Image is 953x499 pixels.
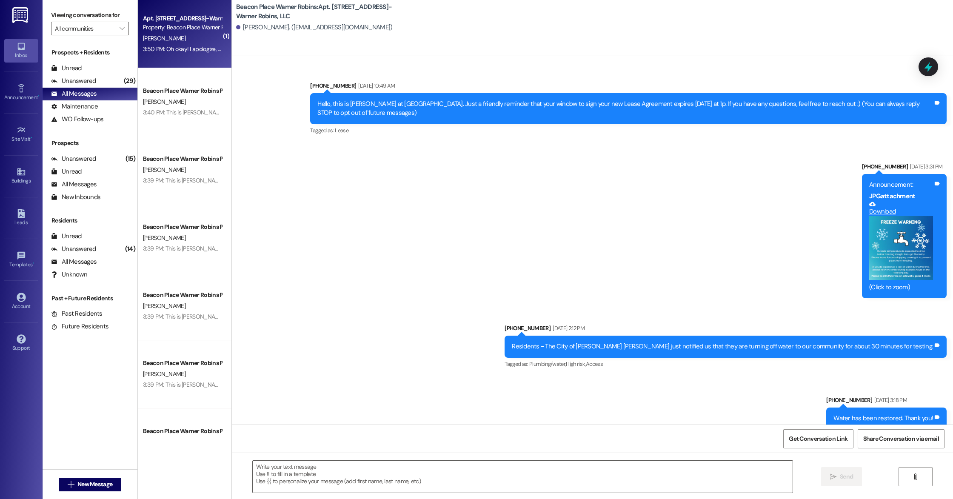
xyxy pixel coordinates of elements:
button: Zoom image [869,216,933,280]
div: (Click to zoom) [869,283,933,292]
div: (29) [122,74,137,88]
div: New Inbounds [51,193,100,202]
span: Plumbing/water , [529,360,566,368]
span: I. Pvel [143,438,156,446]
span: [PERSON_NAME] [143,98,185,106]
div: Prospects + Residents [43,48,137,57]
div: Past Residents [51,309,103,318]
div: All Messages [51,257,97,266]
div: (14) [123,242,137,256]
span: [PERSON_NAME] [143,370,185,378]
div: All Messages [51,180,97,189]
div: Apt. [STREET_ADDRESS]-Warner Robins, LLC [143,14,222,23]
span: Share Conversation via email [863,434,939,443]
span: New Message [77,480,112,489]
div: Beacon Place Warner Robins Prospect [143,86,222,95]
a: Inbox [4,39,38,62]
i:  [830,473,836,480]
div: Water has been restored. Thank you! [833,414,933,423]
div: Beacon Place Warner Robins Prospect [143,222,222,231]
div: Hello, this is [PERSON_NAME] at [GEOGRAPHIC_DATA]. Just a friendly reminder that your window to s... [317,100,933,118]
div: Property: Beacon Place Warner Robins [143,23,222,32]
div: Prospects [43,139,137,148]
div: Unanswered [51,154,96,163]
span: • [33,260,34,266]
div: [PHONE_NUMBER] [310,81,947,93]
label: Viewing conversations for [51,9,129,22]
div: Unread [51,64,82,73]
div: (15) [123,152,137,165]
div: [PERSON_NAME]. ([EMAIL_ADDRESS][DOMAIN_NAME]) [236,23,393,32]
div: All Messages [51,89,97,98]
span: [PERSON_NAME] [143,34,185,42]
i:  [68,481,74,488]
a: Site Visit • [4,123,38,146]
div: Beacon Place Warner Robins Prospect [143,154,222,163]
button: Send [821,467,862,486]
input: All communities [55,22,115,35]
div: Unanswered [51,245,96,254]
span: Access [586,360,603,368]
div: [DATE] 2:12 PM [551,324,585,333]
div: WO Follow-ups [51,115,103,124]
div: Beacon Place Warner Robins Prospect [143,427,222,436]
div: Tagged as: [310,124,947,137]
a: Download [869,201,933,216]
div: Unread [51,167,82,176]
span: Get Conversation Link [789,434,847,443]
div: Unanswered [51,77,96,86]
div: Tagged as: [505,358,947,370]
div: [DATE] 3:31 PM [908,162,943,171]
div: Announcement: [869,180,933,189]
span: [PERSON_NAME] [143,302,185,310]
a: Account [4,290,38,313]
div: [DATE] 3:18 PM [872,396,907,405]
b: JPG attachment [869,192,915,200]
span: Lease [335,127,348,134]
span: • [31,135,32,141]
i:  [120,25,124,32]
a: Templates • [4,248,38,271]
div: [PHONE_NUMBER] [505,324,947,336]
div: Residents [43,216,137,225]
span: High risk , [566,360,586,368]
div: Beacon Place Warner Robins Prospect [143,291,222,299]
button: Get Conversation Link [783,429,853,448]
div: [DATE] 10:49 AM [356,81,395,90]
div: 3:50 PM: Oh okay! I apologize, I've been running back and forth lately and almost forgot to turn ... [143,45,661,53]
div: Unknown [51,270,87,279]
a: Buildings [4,165,38,188]
button: Share Conversation via email [858,429,944,448]
i:  [912,473,919,480]
span: Send [840,472,853,481]
div: [PHONE_NUMBER] [826,396,947,408]
img: ResiDesk Logo [12,7,30,23]
div: Past + Future Residents [43,294,137,303]
div: [PHONE_NUMBER] [862,162,947,174]
div: Unread [51,232,82,241]
button: New Message [59,478,122,491]
span: • [38,93,39,99]
b: Beacon Place Warner Robins: Apt. [STREET_ADDRESS]-Warner Robins, LLC [236,3,406,21]
div: Maintenance [51,102,98,111]
a: Leads [4,206,38,229]
div: Beacon Place Warner Robins Prospect [143,359,222,368]
div: Future Residents [51,322,108,331]
span: [PERSON_NAME] [143,166,185,174]
div: Residents - The City of [PERSON_NAME] [PERSON_NAME] just notified us that they are turning off wa... [512,342,933,351]
a: Support [4,332,38,355]
span: [PERSON_NAME] [143,234,185,242]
